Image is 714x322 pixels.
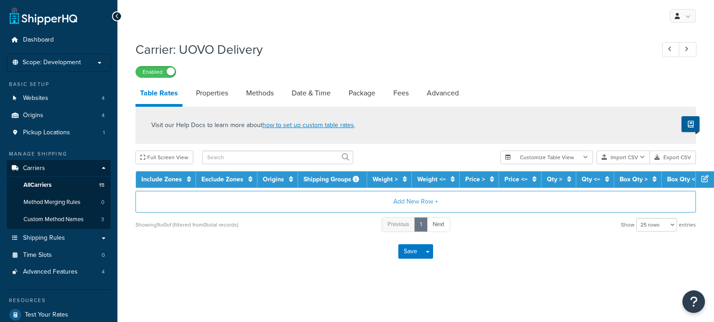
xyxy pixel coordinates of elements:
h1: Carrier: UOVO Delivery [135,41,645,58]
button: Save [398,244,423,259]
a: Date & Time [287,82,335,104]
span: Origins [23,112,43,119]
button: Show Help Docs [681,116,700,132]
span: Show [621,218,635,231]
div: Resources [7,297,111,304]
a: Qty > [547,175,562,184]
button: Export CSV [650,151,696,164]
span: Shipping Rules [23,234,65,242]
p: Visit our Help Docs to learn more about . [151,120,355,130]
span: Time Slots [23,251,52,259]
a: Next Record [679,42,696,57]
a: Custom Method Names3 [7,211,111,228]
span: Next [433,220,444,228]
a: AllCarriers15 [7,177,111,194]
button: Add New Row + [135,191,696,213]
li: Pickup Locations [7,124,111,141]
a: Origins4 [7,107,111,124]
span: Carriers [23,165,45,172]
a: Package [344,82,380,104]
span: Websites [23,95,48,102]
a: Advanced Features4 [7,264,111,280]
span: 1 [103,129,105,137]
a: Previous [382,217,415,232]
label: Enabled [136,66,176,77]
a: Exclude Zones [201,175,243,184]
span: entries [679,218,696,231]
a: Box Qty > [620,175,648,184]
a: Previous Record [662,42,680,57]
div: Showing 1 to 0 of (filtered from 0 total records) [135,218,238,231]
a: Properties [191,82,233,104]
a: Table Rates [135,82,182,107]
li: Advanced Features [7,264,111,280]
span: 4 [102,95,105,102]
span: 4 [102,112,105,119]
span: 0 [101,199,104,206]
a: 1 [414,217,428,232]
span: Custom Method Names [23,216,84,223]
li: Time Slots [7,247,111,264]
a: Origins [263,175,284,184]
a: Weight > [373,175,398,184]
span: Method Merging Rules [23,199,80,206]
span: Advanced Features [23,268,78,276]
span: Scope: Development [23,59,81,66]
button: Import CSV [597,151,650,164]
button: Full Screen View [135,151,193,164]
div: Basic Setup [7,80,111,88]
li: Carriers [7,160,111,229]
span: 3 [101,216,104,223]
li: Custom Method Names [7,211,111,228]
span: Pickup Locations [23,129,70,137]
a: Method Merging Rules0 [7,194,111,211]
a: Box Qty <= [667,175,698,184]
li: Websites [7,90,111,107]
input: Search [202,151,353,164]
a: Weight <= [417,175,446,184]
span: 4 [102,268,105,276]
a: Pickup Locations1 [7,124,111,141]
a: Fees [389,82,413,104]
button: Open Resource Center [682,290,705,313]
span: 15 [99,181,104,189]
span: Test Your Rates [25,311,68,319]
a: Carriers [7,160,111,177]
span: Dashboard [23,36,54,44]
a: Price > [465,175,485,184]
a: Advanced [422,82,463,104]
a: Price <= [504,175,527,184]
li: Method Merging Rules [7,194,111,211]
button: Customize Table View [500,151,593,164]
a: Shipping Rules [7,230,111,246]
a: Dashboard [7,32,111,48]
div: Manage Shipping [7,150,111,158]
span: Previous [387,220,409,228]
a: Include Zones [141,175,182,184]
span: 0 [102,251,105,259]
th: Shipping Groups [298,171,367,188]
a: Websites4 [7,90,111,107]
span: All Carriers [23,181,51,189]
a: Time Slots0 [7,247,111,264]
a: how to set up custom table rates [262,120,354,130]
li: Origins [7,107,111,124]
a: Next [427,217,450,232]
a: Methods [242,82,278,104]
a: Qty <= [582,175,600,184]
